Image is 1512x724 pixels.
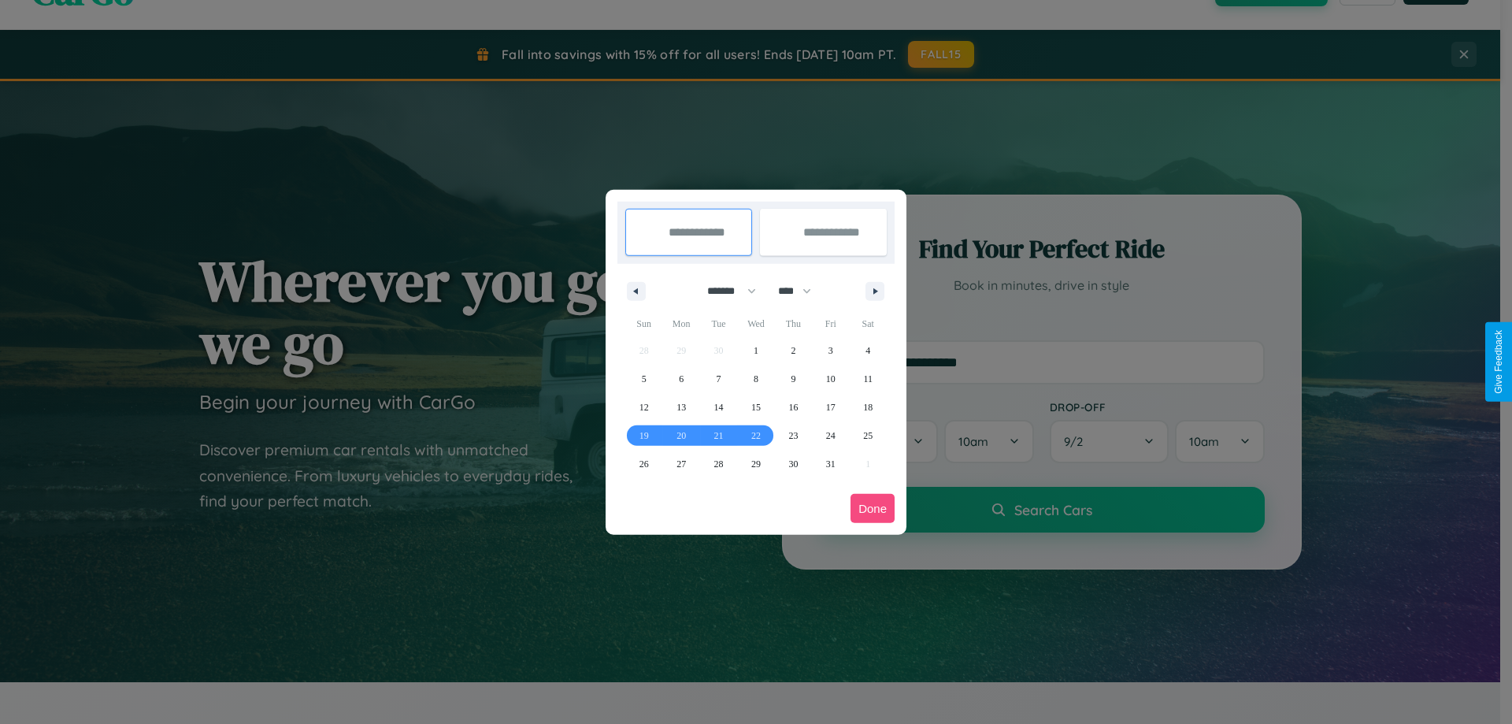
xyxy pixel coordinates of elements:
button: 2 [775,336,812,365]
span: Tue [700,311,737,336]
span: 5 [642,365,647,393]
button: 8 [737,365,774,393]
button: 14 [700,393,737,421]
span: 4 [865,336,870,365]
span: 1 [754,336,758,365]
button: 26 [625,450,662,478]
span: Mon [662,311,699,336]
button: 17 [812,393,849,421]
span: 29 [751,450,761,478]
span: 9 [791,365,795,393]
button: 19 [625,421,662,450]
span: 28 [714,450,724,478]
span: Sat [850,311,887,336]
span: 13 [676,393,686,421]
div: Give Feedback [1493,330,1504,394]
button: 7 [700,365,737,393]
button: 23 [775,421,812,450]
span: 27 [676,450,686,478]
button: 1 [737,336,774,365]
button: 29 [737,450,774,478]
span: 20 [676,421,686,450]
span: 3 [828,336,833,365]
span: 31 [826,450,836,478]
span: 11 [863,365,873,393]
button: 10 [812,365,849,393]
span: 30 [788,450,798,478]
span: 10 [826,365,836,393]
button: 11 [850,365,887,393]
button: 24 [812,421,849,450]
button: 4 [850,336,887,365]
button: Done [850,494,895,523]
span: Thu [775,311,812,336]
button: 27 [662,450,699,478]
button: 3 [812,336,849,365]
span: 6 [679,365,684,393]
span: 21 [714,421,724,450]
button: 16 [775,393,812,421]
span: 7 [717,365,721,393]
button: 15 [737,393,774,421]
button: 18 [850,393,887,421]
span: 23 [788,421,798,450]
span: 18 [863,393,873,421]
button: 25 [850,421,887,450]
button: 30 [775,450,812,478]
span: 16 [788,393,798,421]
button: 6 [662,365,699,393]
span: Fri [812,311,849,336]
span: 15 [751,393,761,421]
button: 21 [700,421,737,450]
span: 2 [791,336,795,365]
button: 12 [625,393,662,421]
span: 24 [826,421,836,450]
button: 5 [625,365,662,393]
span: 12 [639,393,649,421]
span: 25 [863,421,873,450]
span: 26 [639,450,649,478]
span: 22 [751,421,761,450]
button: 13 [662,393,699,421]
button: 28 [700,450,737,478]
button: 9 [775,365,812,393]
span: 14 [714,393,724,421]
span: Sun [625,311,662,336]
button: 31 [812,450,849,478]
button: 22 [737,421,774,450]
span: Wed [737,311,774,336]
span: 8 [754,365,758,393]
span: 17 [826,393,836,421]
span: 19 [639,421,649,450]
button: 20 [662,421,699,450]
